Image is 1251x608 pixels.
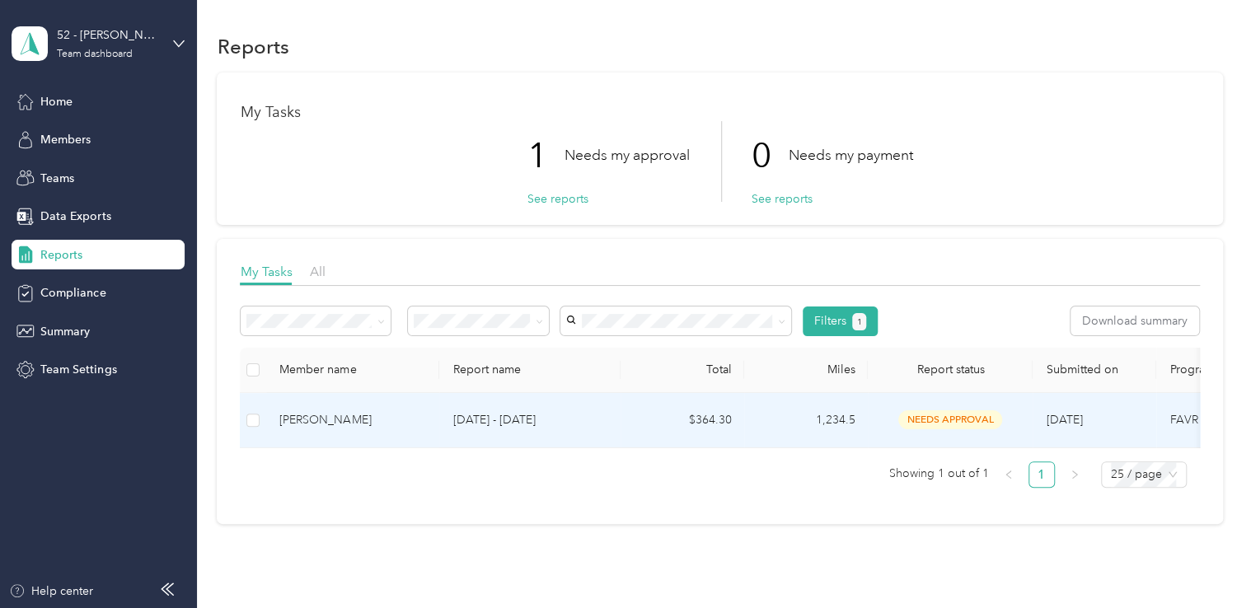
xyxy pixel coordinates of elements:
[1046,413,1082,427] span: [DATE]
[1111,462,1177,487] span: 25 / page
[621,393,744,448] td: $364.30
[1070,470,1080,479] span: right
[1071,306,1199,335] button: Download summary
[9,582,93,600] button: Help center
[40,208,110,225] span: Data Exports
[57,49,133,59] div: Team dashboard
[279,362,426,376] div: Member name
[1159,516,1251,608] iframe: Everlance-gr Chat Button Frame
[1029,462,1054,487] a: 1
[1061,461,1088,488] button: right
[40,170,74,187] span: Teams
[803,306,878,336] button: Filters1
[439,348,621,393] th: Report name
[40,323,90,340] span: Summary
[266,348,439,393] th: Member name
[1101,461,1187,488] div: Page Size
[1028,461,1055,488] li: 1
[564,145,689,166] p: Needs my approval
[889,461,989,486] span: Showing 1 out of 1
[751,190,812,208] button: See reports
[309,264,325,279] span: All
[527,121,564,190] p: 1
[996,461,1022,488] li: Previous Page
[898,410,1002,429] span: needs approval
[240,264,292,279] span: My Tasks
[40,131,91,148] span: Members
[757,362,855,376] div: Miles
[217,38,288,55] h1: Reports
[527,190,588,208] button: See reports
[40,284,105,302] span: Compliance
[1004,470,1014,479] span: left
[57,26,160,44] div: 52 - [PERSON_NAME] of Sylmar Sales Manager (BLC)
[452,411,607,429] p: [DATE] - [DATE]
[996,461,1022,488] button: left
[881,362,1019,376] span: Report status
[744,393,868,448] td: 1,234.5
[40,246,82,264] span: Reports
[1061,461,1088,488] li: Next Page
[856,315,861,330] span: 1
[240,104,1199,121] h1: My Tasks
[852,313,866,330] button: 1
[751,121,788,190] p: 0
[279,411,426,429] div: [PERSON_NAME]
[788,145,912,166] p: Needs my payment
[40,93,73,110] span: Home
[1033,348,1156,393] th: Submitted on
[40,361,116,378] span: Team Settings
[634,362,731,376] div: Total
